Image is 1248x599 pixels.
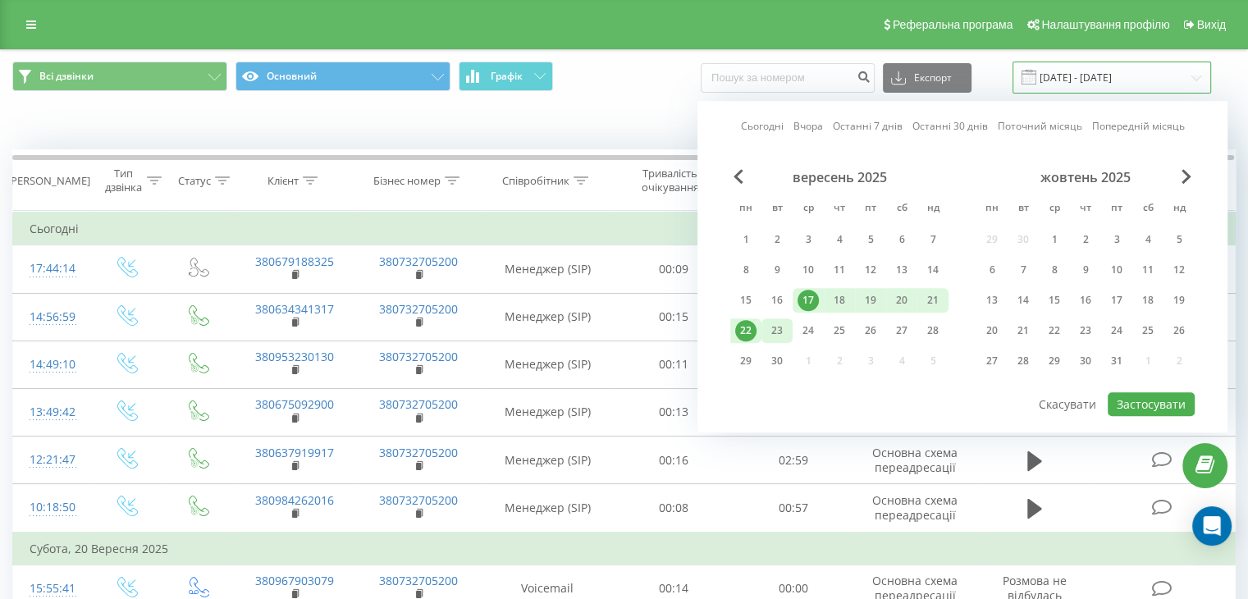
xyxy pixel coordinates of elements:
a: 380967903079 [255,573,334,588]
div: вт 2 вер 2025 р. [761,227,793,252]
td: Менеджер (SIP) [481,293,615,341]
div: нд 14 вер 2025 р. [917,258,949,282]
div: 11 [1137,259,1159,281]
div: нд 19 жовт 2025 р. [1163,288,1195,313]
div: 20 [891,290,912,311]
div: вт 14 жовт 2025 р. [1008,288,1039,313]
td: 00:13 [615,388,734,436]
div: 26 [1168,320,1190,341]
div: 26 [860,320,881,341]
div: 9 [766,259,788,281]
button: Застосувати [1108,392,1195,416]
div: ср 22 жовт 2025 р. [1039,318,1070,343]
div: 17 [798,290,819,311]
button: Основний [235,62,450,91]
td: 02:59 [734,437,853,484]
div: Тип дзвінка [103,167,142,194]
div: пт 17 жовт 2025 р. [1101,288,1132,313]
a: Останні 7 днів [833,119,903,135]
a: 380732705200 [379,492,458,508]
div: чт 30 жовт 2025 р. [1070,349,1101,373]
div: 8 [735,259,757,281]
span: Всі дзвінки [39,70,94,83]
div: ср 3 вер 2025 р. [793,227,824,252]
a: 380637919917 [255,445,334,460]
td: Основна схема переадресації [853,437,976,484]
abbr: субота [1136,197,1160,222]
span: Next Month [1182,169,1191,184]
abbr: четвер [1073,197,1098,222]
div: 27 [891,320,912,341]
div: 3 [798,229,819,250]
div: чт 18 вер 2025 р. [824,288,855,313]
div: 6 [981,259,1003,281]
a: 380732705200 [379,396,458,412]
div: 4 [1137,229,1159,250]
button: Графік [459,62,553,91]
div: пт 26 вер 2025 р. [855,318,886,343]
div: [PERSON_NAME] [7,174,90,188]
div: 16 [1075,290,1096,311]
div: сб 27 вер 2025 р. [886,318,917,343]
div: пн 27 жовт 2025 р. [976,349,1008,373]
td: Менеджер (SIP) [481,388,615,436]
div: чт 25 вер 2025 р. [824,318,855,343]
div: 22 [735,320,757,341]
input: Пошук за номером [701,63,875,93]
abbr: п’ятниця [1104,197,1129,222]
div: вт 23 вер 2025 р. [761,318,793,343]
div: 10 [1106,259,1127,281]
div: 8 [1044,259,1065,281]
div: 13 [891,259,912,281]
div: 5 [1168,229,1190,250]
div: 18 [1137,290,1159,311]
div: 2 [1075,229,1096,250]
div: 16 [766,290,788,311]
abbr: вівторок [765,197,789,222]
abbr: п’ятниця [858,197,883,222]
div: Статус [178,174,211,188]
div: 28 [1013,350,1034,372]
button: Всі дзвінки [12,62,227,91]
div: 22 [1044,320,1065,341]
a: Вчора [793,119,823,135]
abbr: субота [889,197,914,222]
td: Субота, 20 Вересня 2025 [13,533,1236,565]
div: сб 18 жовт 2025 р. [1132,288,1163,313]
div: 4 [829,229,850,250]
div: 1 [1044,229,1065,250]
div: пт 12 вер 2025 р. [855,258,886,282]
div: 3 [1106,229,1127,250]
div: 10:18:50 [30,492,73,524]
div: 24 [1106,320,1127,341]
a: 380984262016 [255,492,334,508]
div: 23 [766,320,788,341]
a: 380634341317 [255,301,334,317]
td: Сьогодні [13,213,1236,245]
div: 13:49:42 [30,396,73,428]
div: сб 4 жовт 2025 р. [1132,227,1163,252]
div: 14:56:59 [30,301,73,333]
div: пт 3 жовт 2025 р. [1101,227,1132,252]
a: 380675092900 [255,396,334,412]
div: нд 7 вер 2025 р. [917,227,949,252]
div: 30 [1075,350,1096,372]
div: жовтень 2025 [976,169,1195,185]
div: 14:49:10 [30,349,73,381]
abbr: понеділок [734,197,758,222]
div: сб 13 вер 2025 р. [886,258,917,282]
div: 19 [860,290,881,311]
div: пн 22 вер 2025 р. [730,318,761,343]
div: 2 [766,229,788,250]
div: Клієнт [267,174,299,188]
div: вт 7 жовт 2025 р. [1008,258,1039,282]
div: пт 10 жовт 2025 р. [1101,258,1132,282]
div: нд 28 вер 2025 р. [917,318,949,343]
div: 27 [981,350,1003,372]
div: 13 [981,290,1003,311]
div: 15 [735,290,757,311]
div: 21 [922,290,944,311]
div: сб 20 вер 2025 р. [886,288,917,313]
div: 25 [829,320,850,341]
div: чт 16 жовт 2025 р. [1070,288,1101,313]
